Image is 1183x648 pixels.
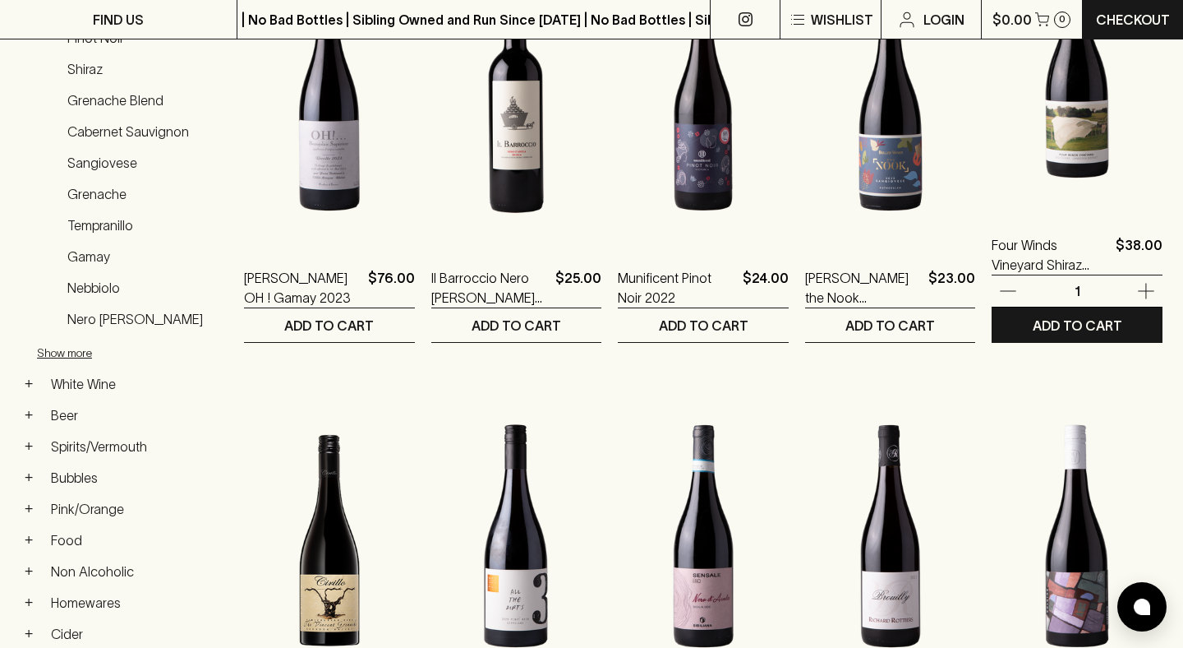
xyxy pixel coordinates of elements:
[472,316,561,336] p: ADD TO CART
[1134,599,1150,615] img: bubble-icon
[1033,316,1122,336] p: ADD TO CART
[992,235,1109,275] a: Four Winds Vineyard Shiraz 2022
[928,268,975,308] p: $23.00
[44,558,228,586] a: Non Alcoholic
[21,532,37,548] button: +
[284,316,374,336] p: ADD TO CART
[21,626,37,642] button: +
[21,407,37,424] button: +
[555,268,601,308] p: $25.00
[44,620,228,648] a: Cider
[93,10,144,30] p: FIND US
[44,401,228,429] a: Beer
[992,10,1032,30] p: $0.00
[60,305,228,333] a: Nero [PERSON_NAME]
[44,589,228,617] a: Homewares
[21,470,37,486] button: +
[244,308,415,342] button: ADD TO CART
[431,308,602,342] button: ADD TO CART
[743,268,789,308] p: $24.00
[60,243,228,271] a: Gamay
[21,501,37,517] button: +
[618,308,789,342] button: ADD TO CART
[923,10,964,30] p: Login
[37,336,252,370] button: Show more
[1116,235,1162,275] p: $38.00
[21,438,37,455] button: +
[431,268,550,308] a: Il Barroccio Nero [PERSON_NAME] 2022
[805,268,923,308] a: [PERSON_NAME] the Nook Sangiovese 2023
[44,433,228,461] a: Spirits/Vermouth
[21,376,37,392] button: +
[368,268,415,308] p: $76.00
[659,316,748,336] p: ADD TO CART
[60,274,228,302] a: Nebbiolo
[60,118,228,146] a: Cabernet Sauvignon
[805,308,976,342] button: ADD TO CART
[244,268,361,308] a: [PERSON_NAME] OH ! Gamay 2023
[992,308,1162,342] button: ADD TO CART
[1057,282,1097,300] p: 1
[60,55,228,83] a: Shiraz
[811,10,873,30] p: Wishlist
[60,149,228,177] a: Sangiovese
[60,180,228,208] a: Grenache
[845,316,935,336] p: ADD TO CART
[21,595,37,611] button: +
[60,86,228,114] a: Grenache Blend
[1096,10,1170,30] p: Checkout
[21,563,37,580] button: +
[44,526,228,554] a: Food
[1059,15,1066,24] p: 0
[618,268,736,308] a: Munificent Pinot Noir 2022
[44,495,228,523] a: Pink/Orange
[60,211,228,239] a: Tempranillo
[44,370,228,398] a: White Wine
[44,464,228,492] a: Bubbles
